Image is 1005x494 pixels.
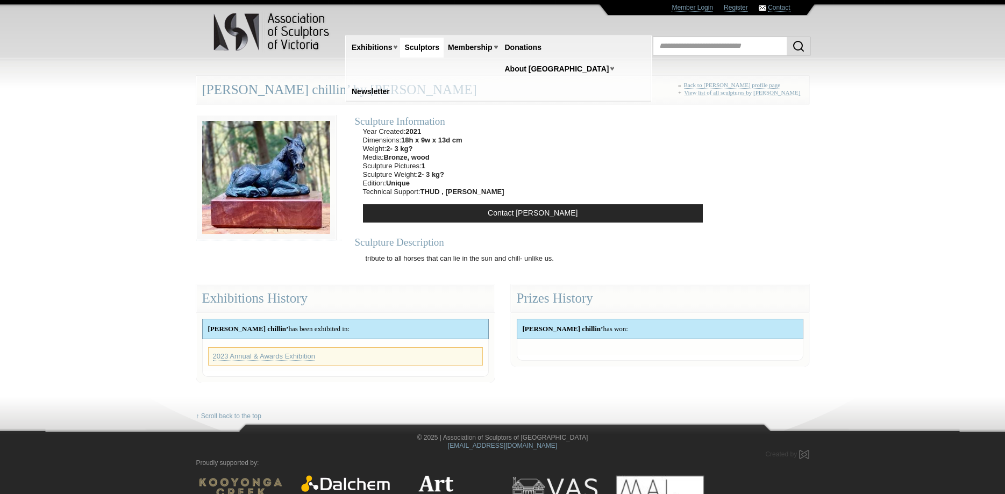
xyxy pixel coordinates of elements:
[386,145,412,153] strong: 2- 3 kg?
[196,284,495,313] div: Exhibitions History
[363,188,504,196] li: Technical Support:
[363,179,504,188] li: Edition:
[203,319,488,339] div: has been exhibited in:
[511,284,809,313] div: Prizes History
[759,5,766,11] img: Contact ASV
[401,136,462,144] strong: 18h x 9w x 13d cm
[355,115,711,127] div: Sculpture Information
[363,153,504,162] li: Media:
[724,4,748,12] a: Register
[196,459,809,467] p: Proudly supported by:
[363,136,504,145] li: Dimensions:
[517,319,803,339] div: has won:
[405,127,421,135] strong: 2021
[355,236,711,248] div: Sculpture Description
[363,162,504,170] li: Sculpture Pictures:
[672,4,713,12] a: Member Login
[347,82,394,102] a: Newsletter
[400,38,444,58] a: Sculptors
[768,4,790,12] a: Contact
[213,11,331,53] img: logo.png
[501,38,546,58] a: Donations
[363,127,504,136] li: Year Created:
[678,82,803,101] div: « +
[422,162,425,170] strong: 1
[523,325,603,333] strong: [PERSON_NAME] chillin’
[384,153,430,161] strong: Bronze, wood
[418,170,444,178] strong: 2- 3 kg?
[213,352,316,361] a: 2023 Annual & Awards Exhibition
[501,59,614,79] a: About [GEOGRAPHIC_DATA]
[347,38,396,58] a: Exhibitions
[196,412,261,420] a: ↑ Scroll back to the top
[684,89,800,96] a: View list of all sculptures by [PERSON_NAME]
[765,450,797,458] span: Created by
[448,442,557,449] a: [EMAIL_ADDRESS][DOMAIN_NAME]
[360,249,559,268] p: tribute to all horses that can lie in the sun and chill- unlike us.
[444,38,496,58] a: Membership
[363,204,703,223] a: Contact [PERSON_NAME]
[792,40,805,53] img: Search
[363,170,504,179] li: Sculpture Weight:
[196,76,809,104] div: [PERSON_NAME] chillin’ by [PERSON_NAME]
[684,82,781,89] a: Back to [PERSON_NAME] profile page
[301,475,390,492] img: Dalchem Products
[799,450,809,459] img: Created by Marby
[420,188,504,196] strong: THUD , [PERSON_NAME]
[765,450,809,458] a: Created by
[208,325,289,333] strong: [PERSON_NAME] chillin’
[363,145,504,153] li: Weight:
[188,434,817,450] div: © 2025 | Association of Sculptors of [GEOGRAPHIC_DATA]
[196,115,336,240] img: 100-02van_vark,_aukje_-_clytdie_chillin_-_18x9x13_copy__medium.jpg
[386,179,410,187] strong: Unique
